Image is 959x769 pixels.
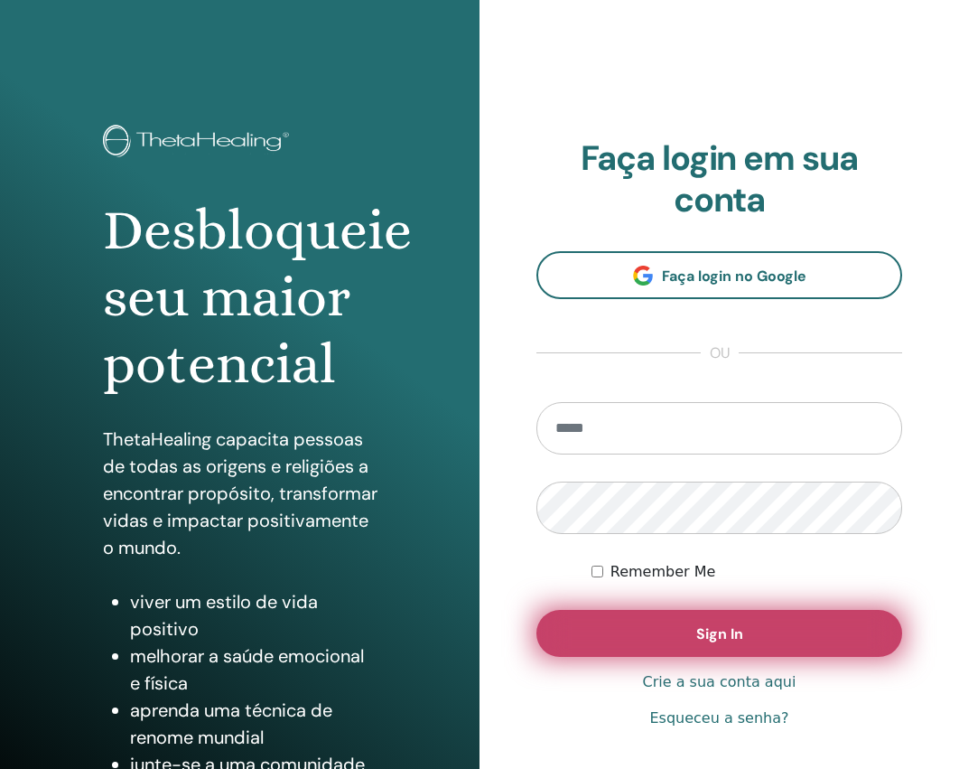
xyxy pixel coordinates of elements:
li: melhorar a saúde emocional e física [130,642,377,697]
div: Keep me authenticated indefinitely or until I manually logout [591,561,902,583]
li: aprenda uma técnica de renome mundial [130,697,377,751]
span: Sign In [696,624,743,643]
span: Faça login no Google [662,267,806,286]
p: ThetaHealing capacita pessoas de todas as origens e religiões a encontrar propósito, transformar ... [103,426,377,561]
label: Remember Me [610,561,716,583]
h2: Faça login em sua conta [536,138,902,220]
a: Esqueceu a senha? [649,708,788,729]
a: Crie a sua conta aqui [643,671,796,693]
a: Faça login no Google [536,251,902,299]
button: Sign In [536,610,902,657]
li: viver um estilo de vida positivo [130,588,377,642]
span: ou [701,342,739,364]
h1: Desbloqueie seu maior potencial [103,197,377,399]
